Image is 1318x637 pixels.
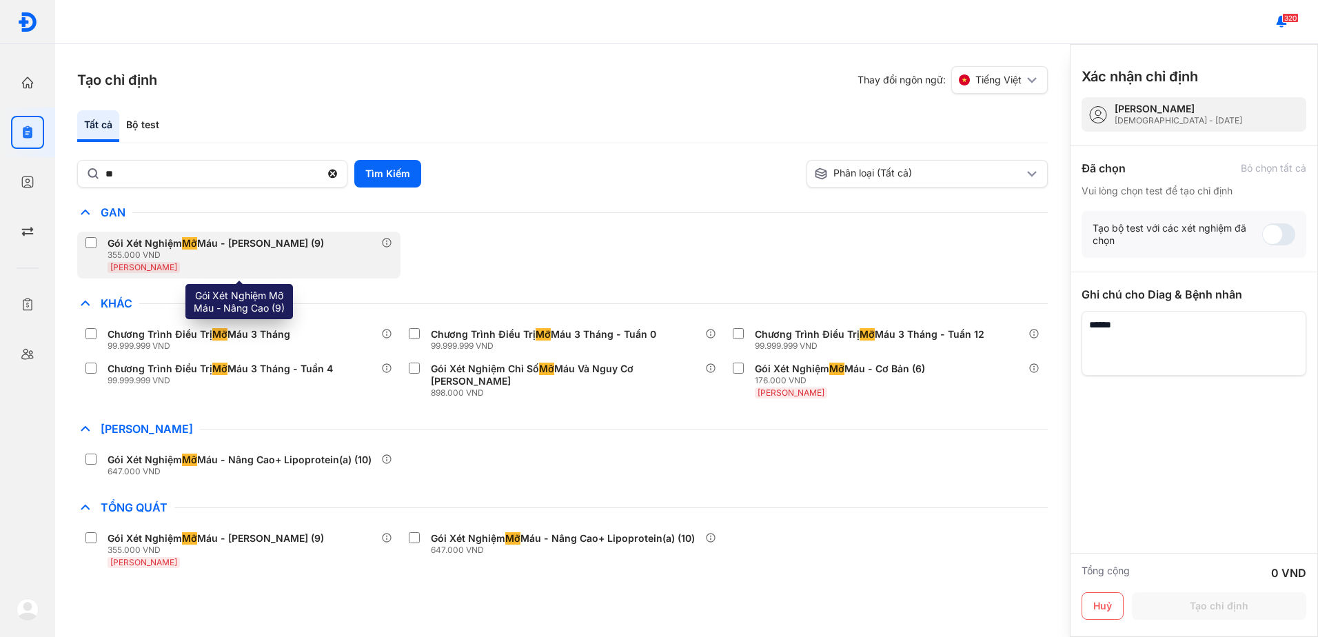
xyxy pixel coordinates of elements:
[1271,565,1306,581] div: 0 VND
[182,532,197,545] span: Mỡ
[108,363,333,375] div: Chương Trình Điều Trị Máu 3 Tháng - Tuần 4
[17,12,38,32] img: logo
[108,328,290,341] div: Chương Trình Điều Trị Máu 3 Tháng
[1115,103,1242,115] div: [PERSON_NAME]
[755,375,931,386] div: 176.000 VND
[860,328,875,341] span: Mỡ
[108,454,372,466] div: Gói Xét Nghiệm Máu - Nâng Cao+ Lipoprotein(a) (10)
[354,160,421,188] button: Tìm Kiếm
[1082,67,1198,86] h3: Xác nhận chỉ định
[77,70,157,90] h3: Tạo chỉ định
[17,598,39,620] img: logo
[212,328,227,341] span: Mỡ
[431,387,704,398] div: 898.000 VND
[1082,160,1126,176] div: Đã chọn
[975,74,1022,86] span: Tiếng Việt
[110,262,177,272] span: [PERSON_NAME]
[77,110,119,142] div: Tất cả
[108,375,338,386] div: 99.999.999 VND
[758,387,824,398] span: [PERSON_NAME]
[1082,185,1306,197] div: Vui lòng chọn test để tạo chỉ định
[505,532,520,545] span: Mỡ
[858,66,1048,94] div: Thay đổi ngôn ngữ:
[431,545,700,556] div: 647.000 VND
[431,328,656,341] div: Chương Trình Điều Trị Máu 3 Tháng - Tuần 0
[108,545,329,556] div: 355.000 VND
[755,363,925,375] div: Gói Xét Nghiệm Máu - Cơ Bản (6)
[108,341,296,352] div: 99.999.999 VND
[814,167,1024,181] div: Phân loại (Tất cả)
[119,110,166,142] div: Bộ test
[182,454,197,466] span: Mỡ
[1115,115,1242,126] div: [DEMOGRAPHIC_DATA] - [DATE]
[539,363,554,375] span: Mỡ
[1132,592,1306,620] button: Tạo chỉ định
[108,250,329,261] div: 355.000 VND
[110,557,177,567] span: [PERSON_NAME]
[94,422,200,436] span: [PERSON_NAME]
[1082,286,1306,303] div: Ghi chú cho Diag & Bệnh nhân
[94,501,174,514] span: Tổng Quát
[431,363,699,387] div: Gói Xét Nghiệm Chỉ Số Máu Và Nguy Cơ [PERSON_NAME]
[829,363,844,375] span: Mỡ
[108,237,324,250] div: Gói Xét Nghiệm Máu - [PERSON_NAME] (9)
[431,532,695,545] div: Gói Xét Nghiệm Máu - Nâng Cao+ Lipoprotein(a) (10)
[212,363,227,375] span: Mỡ
[108,532,324,545] div: Gói Xét Nghiệm Máu - [PERSON_NAME] (9)
[536,328,551,341] span: Mỡ
[182,237,197,250] span: Mỡ
[431,341,662,352] div: 99.999.999 VND
[1241,162,1306,174] div: Bỏ chọn tất cả
[1082,592,1124,620] button: Huỷ
[108,466,377,477] div: 647.000 VND
[1082,565,1130,581] div: Tổng cộng
[755,341,990,352] div: 99.999.999 VND
[1093,222,1262,247] div: Tạo bộ test với các xét nghiệm đã chọn
[755,328,984,341] div: Chương Trình Điều Trị Máu 3 Tháng - Tuần 12
[94,205,132,219] span: Gan
[1282,13,1299,23] span: 320
[94,296,139,310] span: Khác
